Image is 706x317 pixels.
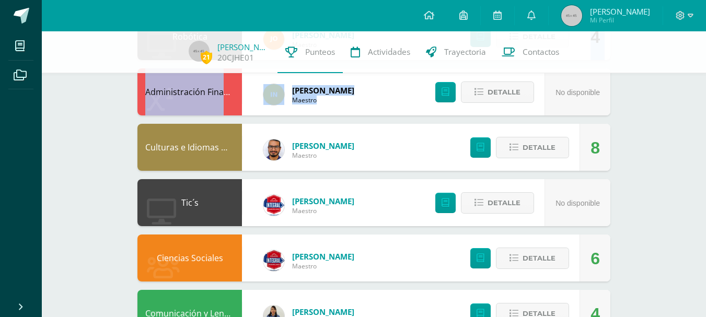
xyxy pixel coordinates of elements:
[590,16,650,25] span: Mi Perfil
[591,235,600,282] div: 6
[561,5,582,26] img: 45x45
[523,138,555,157] span: Detalle
[292,196,354,206] span: [PERSON_NAME]
[137,234,242,281] div: Ciencias Sociales
[292,206,354,215] span: Maestro
[201,51,212,64] span: 21
[461,192,534,214] button: Detalle
[292,85,354,96] span: [PERSON_NAME]
[461,81,534,103] button: Detalle
[137,68,242,115] div: Administración Financiera
[217,52,254,63] a: 20CJHE01
[555,199,600,207] span: No disponible
[488,83,520,102] span: Detalle
[494,31,567,73] a: Contactos
[263,139,284,160] img: ef34ee16907c8215cd1846037ce38107.png
[444,46,486,57] span: Trayectoria
[263,250,284,271] img: 4983f1b0d85004034e19fe0b05bc45ec.png
[496,137,569,158] button: Detalle
[292,262,354,271] span: Maestro
[292,151,354,160] span: Maestro
[277,31,343,73] a: Punteos
[488,193,520,213] span: Detalle
[292,96,354,104] span: Maestro
[137,124,242,171] div: Culturas e Idiomas Mayas
[137,179,242,226] div: Tic´s
[343,31,418,73] a: Actividades
[523,46,559,57] span: Contactos
[590,6,650,17] span: [PERSON_NAME]
[263,84,284,105] img: 91d43002c1e6da35fcf826c9a618326d.png
[591,124,600,171] div: 8
[305,46,335,57] span: Punteos
[263,195,284,216] img: be8102e1d6aaef58604e2e488bb7b270.png
[292,307,354,317] span: [PERSON_NAME]
[555,88,600,97] span: No disponible
[368,46,410,57] span: Actividades
[189,41,210,62] img: 45x45
[217,42,270,52] a: [PERSON_NAME]
[418,31,494,73] a: Trayectoria
[292,140,354,151] span: [PERSON_NAME]
[292,251,354,262] span: [PERSON_NAME]
[523,249,555,268] span: Detalle
[496,248,569,269] button: Detalle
